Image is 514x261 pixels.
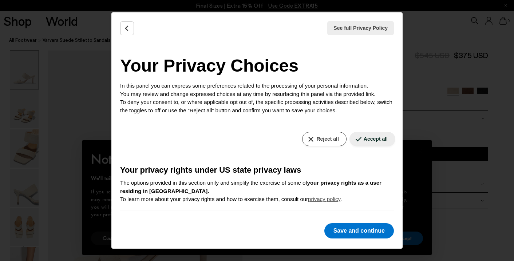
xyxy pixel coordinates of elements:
a: privacy policy [308,196,340,202]
b: your privacy rights as a user residing in [GEOGRAPHIC_DATA]. [120,180,381,194]
h2: Your Privacy Choices [120,53,394,79]
p: The options provided in this section unify and simplify the exercise of some of To learn more abo... [120,179,394,204]
p: In this panel you can express some preferences related to the processing of your personal informa... [120,82,394,115]
button: Save and continue [324,223,394,238]
button: See full Privacy Policy [327,21,394,35]
button: Reject all [302,132,346,146]
button: Back [120,21,134,35]
button: Accept all [349,132,395,146]
span: See full Privacy Policy [333,24,388,32]
h3: Your privacy rights under US state privacy laws [120,164,394,176]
